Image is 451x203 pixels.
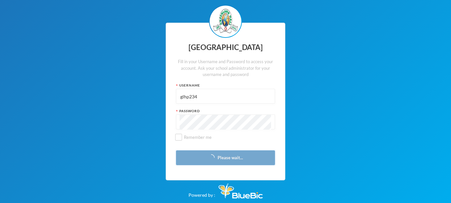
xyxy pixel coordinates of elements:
i: icon: loading [208,154,215,161]
div: [GEOGRAPHIC_DATA] [176,41,275,54]
div: Powered by : [189,180,263,198]
span: Remember me [181,135,214,140]
div: Password [176,109,275,114]
button: Please wait... [176,150,275,165]
div: Fill in your Username and Password to access your account. Ask your school administrator for your... [176,59,275,78]
div: Username [176,83,275,88]
img: Bluebic [219,184,263,198]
